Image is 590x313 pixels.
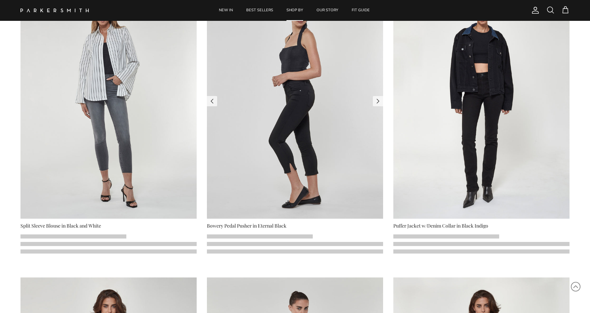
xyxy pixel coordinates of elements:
a: Bowery Pedal Pusher in Eternal Black [207,222,383,257]
a: Account [529,6,539,14]
a: Previous [207,96,217,106]
img: Parker Smith [20,9,89,12]
a: Puffer Jacket w/Denim Collar in Black Indigo [393,222,570,257]
div: Split Sleeve Blouse in Black and White [20,222,197,230]
div: Bowery Pedal Pusher in Eternal Black [207,222,383,230]
a: Split Sleeve Blouse in Black and White [20,222,197,257]
svg: Scroll to Top [571,282,581,292]
div: Puffer Jacket w/Denim Collar in Black Indigo [393,222,570,230]
a: Next [373,96,383,106]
